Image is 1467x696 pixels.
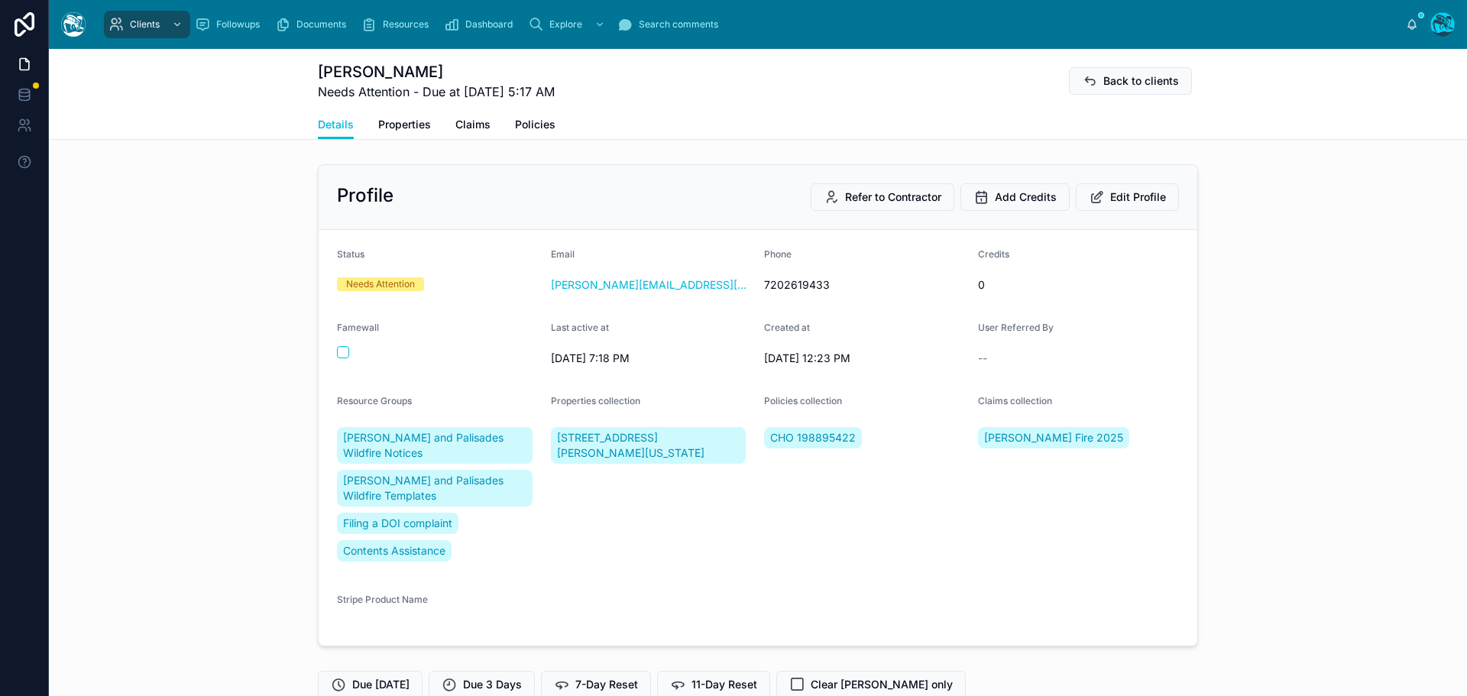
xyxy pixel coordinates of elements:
[995,189,1057,205] span: Add Credits
[1110,189,1166,205] span: Edit Profile
[465,18,513,31] span: Dashboard
[515,111,555,141] a: Policies
[216,18,260,31] span: Followups
[613,11,729,38] a: Search comments
[337,248,364,260] span: Status
[1076,183,1179,211] button: Edit Profile
[378,111,431,141] a: Properties
[337,513,458,534] a: Filing a DOI complaint
[764,351,966,366] span: [DATE] 12:23 PM
[270,11,357,38] a: Documents
[811,677,953,692] span: Clear [PERSON_NAME] only
[343,430,526,461] span: [PERSON_NAME] and Palisades Wildfire Notices
[551,322,609,333] span: Last active at
[764,277,966,293] span: 7202619433
[811,183,954,211] button: Refer to Contractor
[337,395,412,406] span: Resource Groups
[575,677,638,692] span: 7-Day Reset
[984,430,1123,445] span: [PERSON_NAME] Fire 2025
[337,183,393,208] h2: Profile
[318,117,354,132] span: Details
[357,11,439,38] a: Resources
[439,11,523,38] a: Dashboard
[352,677,410,692] span: Due [DATE]
[557,430,740,461] span: [STREET_ADDRESS][PERSON_NAME][US_STATE]
[770,430,856,445] span: CHO 198895422
[691,677,757,692] span: 11-Day Reset
[764,427,862,448] a: CHO 198895422
[318,61,555,83] h1: [PERSON_NAME]
[551,277,753,293] a: [PERSON_NAME][EMAIL_ADDRESS][PERSON_NAME][DOMAIN_NAME]
[551,395,640,406] span: Properties collection
[1103,73,1179,89] span: Back to clients
[296,18,346,31] span: Documents
[337,322,379,333] span: Famewall
[337,470,533,507] a: [PERSON_NAME] and Palisades Wildfire Templates
[1069,67,1192,95] button: Back to clients
[845,189,941,205] span: Refer to Contractor
[764,395,842,406] span: Policies collection
[549,18,582,31] span: Explore
[318,111,354,140] a: Details
[639,18,718,31] span: Search comments
[318,83,555,101] span: Needs Attention - Due at [DATE] 5:17 AM
[960,183,1070,211] button: Add Credits
[978,427,1129,448] a: [PERSON_NAME] Fire 2025
[978,351,987,366] span: --
[383,18,429,31] span: Resources
[61,12,86,37] img: App logo
[346,277,415,291] div: Needs Attention
[978,395,1052,406] span: Claims collection
[337,594,428,605] span: Stripe Product Name
[978,322,1054,333] span: User Referred By
[978,248,1009,260] span: Credits
[98,8,1406,41] div: scrollable content
[343,516,452,531] span: Filing a DOI complaint
[343,473,526,503] span: [PERSON_NAME] and Palisades Wildfire Templates
[551,248,575,260] span: Email
[337,540,452,562] a: Contents Assistance
[337,427,533,464] a: [PERSON_NAME] and Palisades Wildfire Notices
[551,427,746,464] a: [STREET_ADDRESS][PERSON_NAME][US_STATE]
[343,543,445,558] span: Contents Assistance
[104,11,190,38] a: Clients
[523,11,613,38] a: Explore
[378,117,431,132] span: Properties
[764,322,810,333] span: Created at
[764,248,792,260] span: Phone
[978,277,1180,293] span: 0
[190,11,270,38] a: Followups
[455,111,491,141] a: Claims
[463,677,522,692] span: Due 3 Days
[130,18,160,31] span: Clients
[515,117,555,132] span: Policies
[455,117,491,132] span: Claims
[551,351,753,366] span: [DATE] 7:18 PM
